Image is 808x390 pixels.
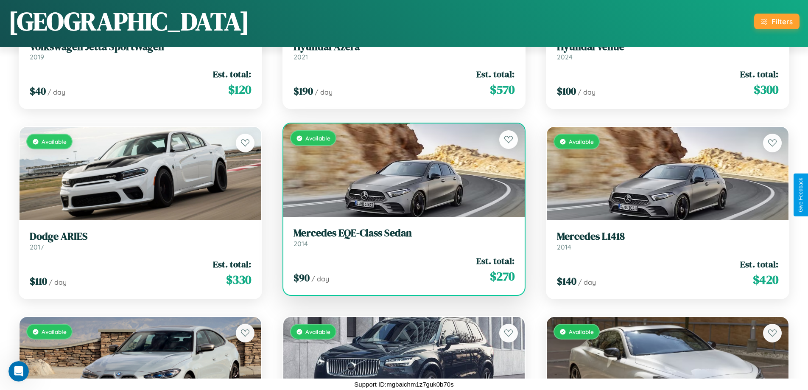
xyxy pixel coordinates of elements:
[490,268,514,285] span: $ 270
[30,230,251,251] a: Dodge ARIES2017
[490,81,514,98] span: $ 570
[578,278,596,286] span: / day
[226,271,251,288] span: $ 330
[30,53,44,61] span: 2019
[557,274,576,288] span: $ 140
[305,328,330,335] span: Available
[42,328,67,335] span: Available
[294,227,515,248] a: Mercedes EQE-Class Sedan2014
[798,178,804,212] div: Give Feedback
[740,68,778,80] span: Est. total:
[228,81,251,98] span: $ 120
[294,239,308,248] span: 2014
[8,361,29,382] iframe: Intercom live chat
[557,243,571,251] span: 2014
[294,227,515,239] h3: Mercedes EQE-Class Sedan
[30,84,46,98] span: $ 40
[213,258,251,270] span: Est. total:
[49,278,67,286] span: / day
[354,379,453,390] p: Support ID: mgbaichm1z7guk0b70s
[311,275,329,283] span: / day
[569,138,594,145] span: Available
[30,41,251,62] a: Volkswagen Jetta SportWagen2019
[754,14,800,29] button: Filters
[753,271,778,288] span: $ 420
[30,274,47,288] span: $ 110
[315,88,333,96] span: / day
[294,53,308,61] span: 2021
[772,17,793,26] div: Filters
[476,68,514,80] span: Est. total:
[476,255,514,267] span: Est. total:
[557,84,576,98] span: $ 100
[30,41,251,53] h3: Volkswagen Jetta SportWagen
[30,243,44,251] span: 2017
[294,41,515,62] a: Hyundai Azera2021
[213,68,251,80] span: Est. total:
[557,230,778,243] h3: Mercedes L1418
[294,84,313,98] span: $ 190
[557,53,573,61] span: 2024
[30,230,251,243] h3: Dodge ARIES
[557,41,778,62] a: Hyundai Venue2024
[48,88,65,96] span: / day
[740,258,778,270] span: Est. total:
[42,138,67,145] span: Available
[557,230,778,251] a: Mercedes L14182014
[569,328,594,335] span: Available
[294,271,310,285] span: $ 90
[8,4,249,39] h1: [GEOGRAPHIC_DATA]
[754,81,778,98] span: $ 300
[578,88,596,96] span: / day
[305,135,330,142] span: Available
